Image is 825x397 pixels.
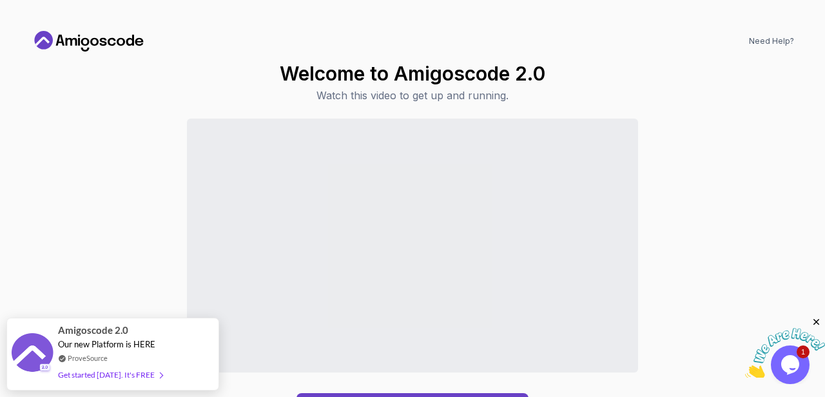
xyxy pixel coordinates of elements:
[280,62,545,85] h1: Welcome to Amigoscode 2.0
[187,119,638,373] iframe: Sales Video
[745,316,825,378] iframe: chat widget
[12,333,53,375] img: provesource social proof notification image
[280,88,545,103] p: Watch this video to get up and running.
[58,323,128,338] span: Amigoscode 2.0
[58,339,155,349] span: Our new Platform is HERE
[749,36,794,46] a: Need Help?
[68,353,108,363] a: ProveSource
[31,31,147,52] a: Home link
[58,367,162,382] div: Get started [DATE]. It's FREE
